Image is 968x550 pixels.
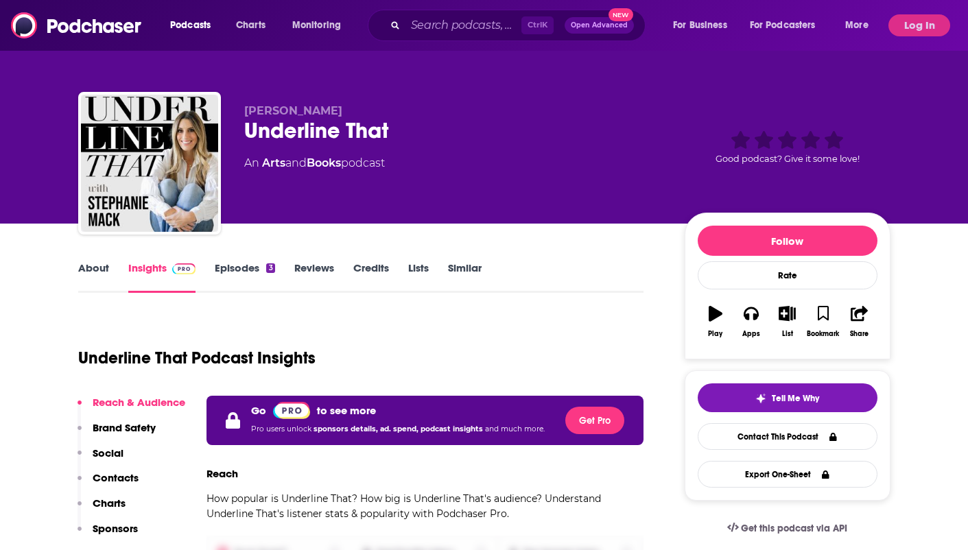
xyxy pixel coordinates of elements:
[172,263,196,274] img: Podchaser Pro
[609,8,633,21] span: New
[78,497,126,522] button: Charts
[11,12,143,38] img: Podchaser - Follow, Share and Rate Podcasts
[408,261,429,293] a: Lists
[353,261,389,293] a: Credits
[128,261,196,293] a: InsightsPodchaser Pro
[227,14,274,36] a: Charts
[845,16,869,35] span: More
[93,471,139,484] p: Contacts
[565,17,634,34] button: Open AdvancedNew
[741,523,847,534] span: Get this podcast via API
[448,261,482,293] a: Similar
[716,512,859,545] a: Get this podcast via API
[888,14,950,36] button: Log In
[685,104,890,189] div: Good podcast? Give it some love!
[841,297,877,346] button: Share
[283,14,359,36] button: open menu
[755,393,766,404] img: tell me why sparkle
[317,404,376,417] p: to see more
[314,425,485,433] span: sponsors details, ad. spend, podcast insights
[742,330,760,338] div: Apps
[78,261,109,293] a: About
[93,421,156,434] p: Brand Safety
[285,156,307,169] span: and
[161,14,228,36] button: open menu
[405,14,521,36] input: Search podcasts, credits, & more...
[307,156,341,169] a: Books
[805,297,841,346] button: Bookmark
[381,10,659,41] div: Search podcasts, credits, & more...
[836,14,886,36] button: open menu
[170,16,211,35] span: Podcasts
[716,154,860,164] span: Good podcast? Give it some love!
[78,522,138,547] button: Sponsors
[273,402,311,419] img: Podchaser Pro
[565,407,624,434] button: Get Pro
[93,522,138,535] p: Sponsors
[236,16,265,35] span: Charts
[708,330,722,338] div: Play
[273,401,311,419] a: Pro website
[244,155,385,171] div: An podcast
[266,263,274,273] div: 3
[294,261,334,293] a: Reviews
[78,421,156,446] button: Brand Safety
[93,396,185,409] p: Reach & Audience
[698,461,877,488] button: Export One-Sheet
[571,22,628,29] span: Open Advanced
[78,348,316,368] h1: Underline That Podcast Insights
[292,16,341,35] span: Monitoring
[698,383,877,412] button: tell me why sparkleTell Me Why
[521,16,554,34] span: Ctrl K
[251,404,266,417] p: Go
[673,16,727,35] span: For Business
[698,297,733,346] button: Play
[81,95,218,232] img: Underline That
[769,297,805,346] button: List
[782,330,793,338] div: List
[78,446,123,472] button: Social
[78,396,185,421] button: Reach & Audience
[262,156,285,169] a: Arts
[772,393,819,404] span: Tell Me Why
[698,423,877,450] a: Contact This Podcast
[244,104,342,117] span: [PERSON_NAME]
[850,330,869,338] div: Share
[698,261,877,289] div: Rate
[93,497,126,510] p: Charts
[733,297,769,346] button: Apps
[807,330,839,338] div: Bookmark
[78,471,139,497] button: Contacts
[741,14,836,36] button: open menu
[698,226,877,256] button: Follow
[93,446,123,459] p: Social
[251,419,545,440] p: Pro users unlock and much more.
[206,467,238,480] h3: Reach
[206,491,644,521] p: How popular is Underline That? How big is Underline That's audience? Understand Underline That's ...
[663,14,744,36] button: open menu
[215,261,274,293] a: Episodes3
[750,16,816,35] span: For Podcasters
